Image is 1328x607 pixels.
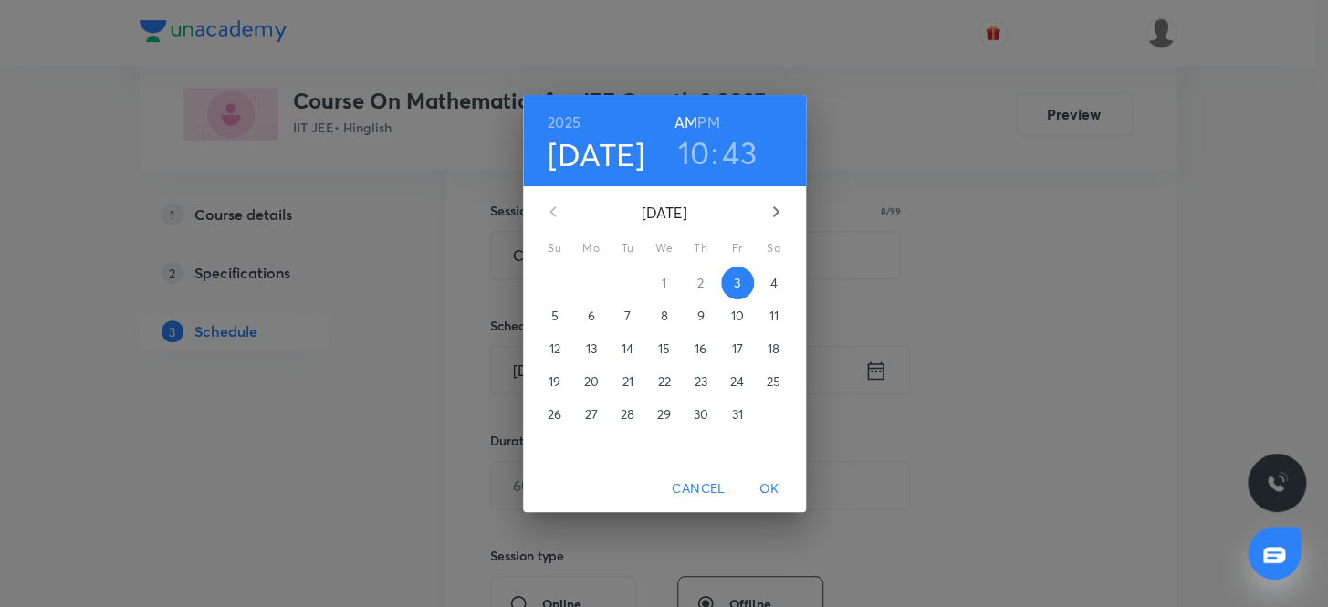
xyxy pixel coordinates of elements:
p: 26 [548,405,561,424]
button: 14 [612,332,644,365]
button: 27 [575,398,608,431]
button: 7 [612,299,644,332]
span: Cancel [672,477,725,500]
p: 28 [621,405,634,424]
p: 18 [768,340,779,358]
p: 10 [730,307,743,325]
button: 10 [677,133,709,172]
p: 17 [731,340,742,358]
button: 3 [721,267,754,299]
p: 27 [584,405,597,424]
h3: : [711,133,718,172]
button: 20 [575,365,608,398]
span: Th [685,239,717,257]
button: 21 [612,365,644,398]
button: 24 [721,365,754,398]
button: Cancel [664,472,732,506]
p: 16 [695,340,706,358]
span: Sa [758,239,790,257]
p: [DATE] [575,202,754,224]
button: 9 [685,299,717,332]
button: AM [674,110,697,135]
p: 6 [587,307,594,325]
button: 8 [648,299,681,332]
button: 4 [758,267,790,299]
p: 15 [658,340,670,358]
button: 11 [758,299,790,332]
p: 5 [550,307,558,325]
span: Mo [575,239,608,257]
button: OK [740,472,799,506]
p: 19 [549,372,560,391]
p: 31 [731,405,742,424]
span: Tu [612,239,644,257]
p: 25 [767,372,780,391]
button: 26 [539,398,571,431]
p: 29 [657,405,671,424]
p: 30 [693,405,707,424]
button: 18 [758,332,790,365]
button: 28 [612,398,644,431]
p: 21 [622,372,633,391]
button: 16 [685,332,717,365]
button: 19 [539,365,571,398]
p: 12 [549,340,559,358]
p: 22 [657,372,670,391]
p: 24 [730,372,744,391]
button: 6 [575,299,608,332]
button: 25 [758,365,790,398]
p: 11 [769,307,778,325]
button: 29 [648,398,681,431]
p: 13 [585,340,596,358]
button: 10 [721,299,754,332]
span: OK [748,477,791,500]
button: 43 [722,133,757,172]
p: 23 [694,372,706,391]
span: We [648,239,681,257]
span: Su [539,239,571,257]
button: 12 [539,332,571,365]
button: 23 [685,365,717,398]
button: 30 [685,398,717,431]
button: 15 [648,332,681,365]
button: [DATE] [548,135,644,173]
p: 4 [769,274,777,292]
p: 20 [583,372,598,391]
p: 7 [624,307,631,325]
p: 14 [622,340,633,358]
button: 2025 [548,110,580,135]
button: 17 [721,332,754,365]
button: PM [697,110,719,135]
p: 8 [660,307,667,325]
button: 22 [648,365,681,398]
span: Fr [721,239,754,257]
p: 3 [734,274,740,292]
button: 5 [539,299,571,332]
button: 31 [721,398,754,431]
button: 13 [575,332,608,365]
p: 9 [696,307,704,325]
